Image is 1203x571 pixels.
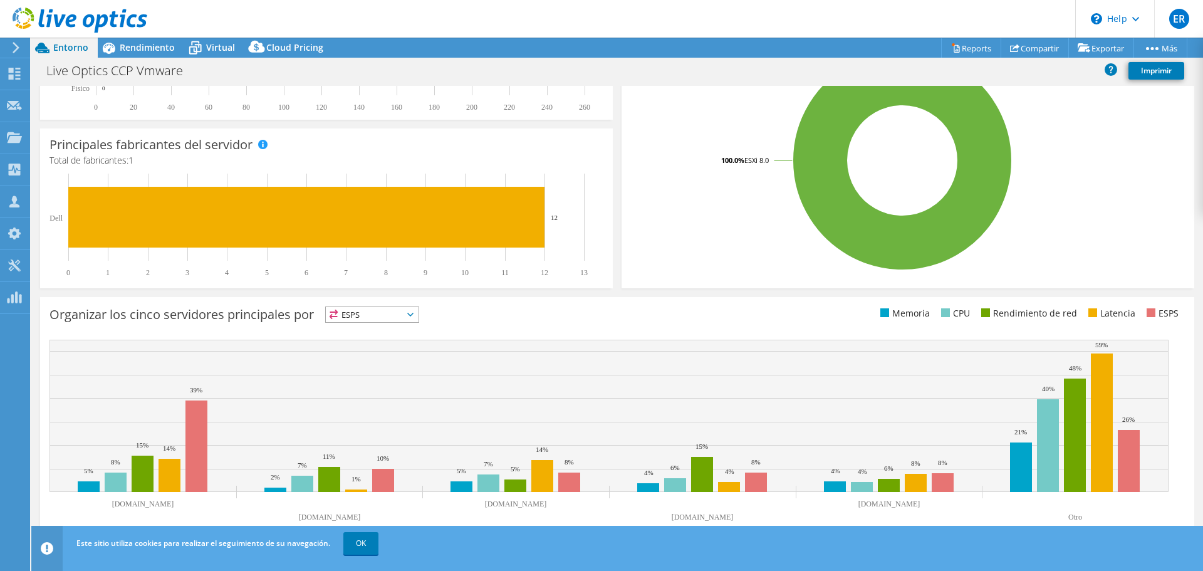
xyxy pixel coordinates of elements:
[461,268,469,277] text: 10
[323,453,335,460] text: 11%
[352,475,361,483] text: 1%
[565,458,574,466] text: 8%
[858,500,920,508] text: [DOMAIN_NAME]
[76,538,330,548] span: Este sitio utiliza cookies para realizar el seguimiento de su navegación.
[66,268,70,277] text: 0
[205,103,212,112] text: 60
[71,84,90,93] tspan: Físico
[111,458,120,466] text: 8%
[725,468,734,475] text: 4%
[136,441,148,449] text: 15%
[49,214,63,223] text: Dell
[1128,62,1184,80] a: Imprimir
[1085,306,1135,320] li: Latencia
[185,268,189,277] text: 3
[120,41,175,53] span: Rendimiento
[278,103,289,112] text: 100
[343,532,378,555] a: OK
[978,306,1077,320] li: Rendimiento de red
[265,268,269,277] text: 5
[1091,13,1102,24] svg: \n
[511,465,520,473] text: 5%
[1068,513,1082,521] text: Otro
[316,103,327,112] text: 120
[84,467,93,474] text: 5%
[938,459,947,466] text: 8%
[504,103,515,112] text: 220
[670,464,680,471] text: 6%
[484,460,493,468] text: 7%
[326,307,419,322] span: ESPS
[858,468,867,475] text: 4%
[305,268,308,277] text: 6
[541,268,548,277] text: 12
[457,467,466,474] text: 5%
[580,268,588,277] text: 13
[831,467,840,474] text: 4%
[938,306,970,320] li: CPU
[721,155,744,165] tspan: 100.0%
[751,458,761,466] text: 8%
[49,154,603,167] h4: Total de fabricantes:
[551,214,558,221] text: 12
[877,306,930,320] li: Memoria
[49,138,253,152] h3: Principales fabricantes del servidor
[1069,364,1081,372] text: 48%
[1122,416,1135,423] text: 26%
[146,268,150,277] text: 2
[695,443,708,450] text: 15%
[130,103,137,112] text: 20
[106,268,110,277] text: 1
[911,459,920,467] text: 8%
[384,268,388,277] text: 8
[1014,428,1027,436] text: 21%
[579,103,590,112] text: 260
[41,64,202,78] h1: Live Optics CCP Vmware
[206,41,235,53] span: Virtual
[163,444,175,452] text: 14%
[884,464,893,472] text: 6%
[266,41,323,53] span: Cloud Pricing
[485,500,547,508] text: [DOMAIN_NAME]
[299,513,361,521] text: [DOMAIN_NAME]
[128,154,133,166] span: 1
[353,103,365,112] text: 140
[271,473,280,481] text: 2%
[1001,38,1069,58] a: Compartir
[225,268,229,277] text: 4
[344,268,348,277] text: 7
[429,103,440,112] text: 180
[1095,341,1108,348] text: 59%
[1042,385,1055,392] text: 40%
[298,461,307,469] text: 7%
[536,446,548,453] text: 14%
[377,454,389,462] text: 10%
[391,103,402,112] text: 160
[190,386,202,394] text: 39%
[1068,38,1134,58] a: Exportar
[53,41,88,53] span: Entorno
[941,38,1001,58] a: Reports
[94,103,98,112] text: 0
[112,500,174,508] text: [DOMAIN_NAME]
[242,103,250,112] text: 80
[1143,306,1179,320] li: ESPS
[1133,38,1187,58] a: Más
[644,469,654,476] text: 4%
[102,85,105,92] text: 0
[466,103,477,112] text: 200
[541,103,553,112] text: 240
[672,513,734,521] text: [DOMAIN_NAME]
[167,103,175,112] text: 40
[744,155,769,165] tspan: ESXi 8.0
[424,268,427,277] text: 9
[1169,9,1189,29] span: ER
[501,268,509,277] text: 11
